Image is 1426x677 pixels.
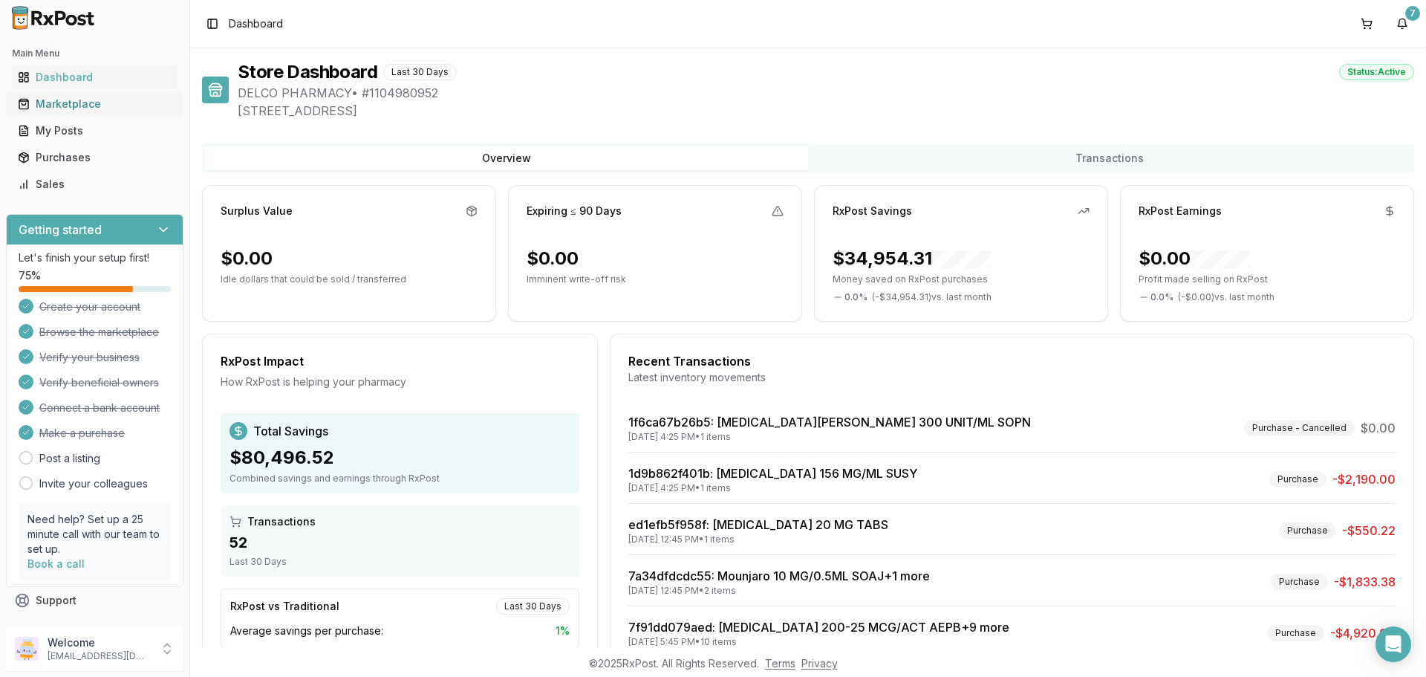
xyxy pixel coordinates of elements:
[39,375,159,390] span: Verify beneficial owners
[6,587,183,614] button: Support
[556,623,570,638] span: 1 %
[6,65,183,89] button: Dashboard
[1342,522,1396,540] span: -$550.22
[496,598,570,615] div: Last 30 Days
[19,250,171,265] p: Let's finish your setup first!
[19,221,102,239] h3: Getting started
[221,352,579,370] div: RxPost Impact
[628,352,1396,370] div: Recent Transactions
[765,657,795,670] a: Terms
[229,16,283,31] nav: breadcrumb
[1279,522,1336,539] div: Purchase
[383,64,457,80] div: Last 30 Days
[1269,471,1326,487] div: Purchase
[15,637,39,661] img: User avatar
[18,123,172,138] div: My Posts
[628,482,917,494] div: [DATE] 4:25 PM • 1 items
[628,415,1031,430] a: 1f6ca67b26b5: [MEDICAL_DATA][PERSON_NAME] 300 UNIT/ML SOPN
[221,204,293,218] div: Surplus Value
[229,16,283,31] span: Dashboard
[628,466,917,481] a: 1d9b862f401b: [MEDICAL_DATA] 156 MG/ML SUSY
[230,599,339,614] div: RxPost vs Traditional
[48,650,151,662] p: [EMAIL_ADDRESS][DOMAIN_NAME]
[6,146,183,169] button: Purchases
[229,473,570,485] div: Combined savings and earnings through RxPost
[1390,12,1414,36] button: 7
[872,291,992,303] span: ( - $34,954.31 ) vs. last month
[39,451,100,466] a: Post a listing
[1375,626,1411,662] div: Open Intercom Messenger
[833,273,1090,285] p: Money saved on RxPost purchases
[1405,6,1420,21] div: 7
[229,556,570,568] div: Last 30 Days
[12,117,178,144] a: My Posts
[1139,204,1222,218] div: RxPost Earnings
[221,247,273,271] div: $0.00
[844,291,867,303] span: 0.0 %
[628,620,1009,635] a: 7f91dd079aed: [MEDICAL_DATA] 200-25 MCG/ACT AEPB+9 more
[1139,247,1250,271] div: $0.00
[6,172,183,196] button: Sales
[221,375,579,389] div: How RxPost is helping your pharmacy
[1339,64,1414,80] div: Status: Active
[39,325,159,340] span: Browse the marketplace
[39,350,140,365] span: Verify your business
[1267,625,1324,641] div: Purchase
[1244,420,1355,436] div: Purchase - Cancelled
[1332,470,1396,488] span: -$2,190.00
[527,247,579,271] div: $0.00
[1178,291,1274,303] span: ( - $0.00 ) vs. last month
[238,84,1414,102] span: DELCO PHARMACY • # 1104980952
[12,144,178,171] a: Purchases
[6,119,183,143] button: My Posts
[229,532,570,553] div: 52
[833,204,912,218] div: RxPost Savings
[6,614,183,641] button: Feedback
[39,299,140,314] span: Create your account
[1334,573,1396,591] span: -$1,833.38
[6,92,183,116] button: Marketplace
[12,171,178,198] a: Sales
[628,569,930,583] a: 7a34dfdcdc55: Mounjaro 10 MG/0.5ML SOAJ+1 more
[628,370,1396,385] div: Latest inventory movements
[205,146,808,170] button: Overview
[238,60,377,84] h1: Store Dashboard
[833,247,992,271] div: $34,954.31
[12,91,178,117] a: Marketplace
[238,102,1414,120] span: [STREET_ADDRESS]
[18,97,172,111] div: Marketplace
[1361,419,1396,437] span: $0.00
[527,273,784,285] p: Imminent write-off risk
[1271,574,1328,590] div: Purchase
[253,422,328,440] span: Total Savings
[36,620,86,635] span: Feedback
[27,512,162,557] p: Need help? Set up a 25 minute call with our team to set up.
[628,431,1031,443] div: [DATE] 4:25 PM • 1 items
[12,64,178,91] a: Dashboard
[27,557,85,570] a: Book a call
[628,517,888,532] a: ed1efb5f958f: [MEDICAL_DATA] 20 MG TABS
[527,204,622,218] div: Expiring ≤ 90 Days
[48,635,151,650] p: Welcome
[12,48,178,59] h2: Main Menu
[6,6,101,30] img: RxPost Logo
[39,476,148,491] a: Invite your colleagues
[628,585,930,597] div: [DATE] 12:45 PM • 2 items
[1150,291,1173,303] span: 0.0 %
[39,401,160,415] span: Connect a bank account
[1139,273,1396,285] p: Profit made selling on RxPost
[18,70,172,85] div: Dashboard
[1330,624,1396,642] span: -$4,920.00
[18,150,172,165] div: Purchases
[19,268,41,283] span: 75 %
[230,623,383,638] span: Average savings per purchase:
[801,657,838,670] a: Privacy
[221,273,478,285] p: Idle dollars that could be sold / transferred
[39,426,125,441] span: Make a purchase
[628,534,888,545] div: [DATE] 12:45 PM • 1 items
[18,177,172,192] div: Sales
[808,146,1411,170] button: Transactions
[628,636,1009,648] div: [DATE] 5:45 PM • 10 items
[247,514,316,529] span: Transactions
[229,446,570,470] div: $80,496.52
